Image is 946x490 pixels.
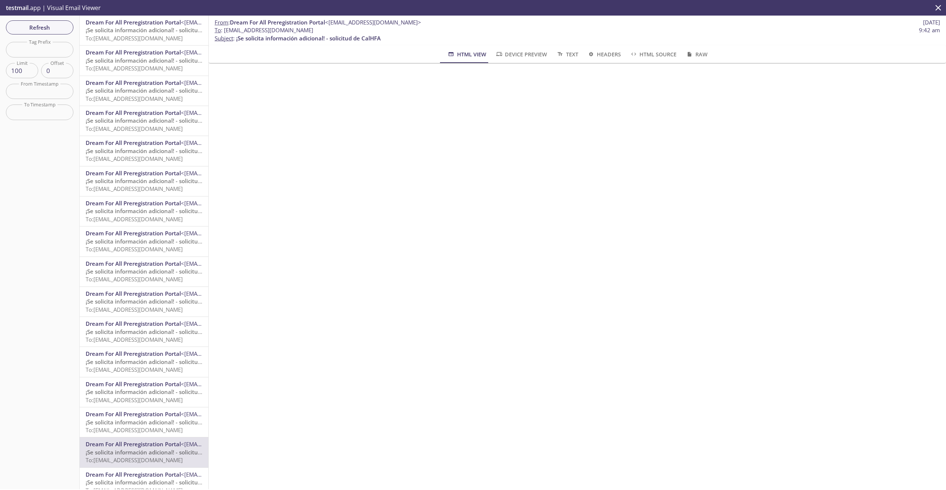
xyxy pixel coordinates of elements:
span: To: [EMAIL_ADDRESS][DOMAIN_NAME] [86,215,183,223]
span: ¡Se solicita información adicional! - solicitud de CalHFA [86,358,230,365]
span: <[EMAIL_ADDRESS][DOMAIN_NAME]> [181,79,277,86]
span: ¡Se solicita información adicional! - solicitud de CalHFA [236,34,381,42]
span: To: [EMAIL_ADDRESS][DOMAIN_NAME] [86,245,183,253]
div: Dream For All Preregistration Portal<[EMAIL_ADDRESS][DOMAIN_NAME]>¡Se solicita información adicio... [80,46,208,75]
span: To: [EMAIL_ADDRESS][DOMAIN_NAME] [86,336,183,343]
span: <[EMAIL_ADDRESS][DOMAIN_NAME]> [181,471,277,478]
span: ¡Se solicita información adicional! - solicitud de CalHFA [86,388,230,395]
div: Dream For All Preregistration Portal<[EMAIL_ADDRESS][DOMAIN_NAME]>¡Se solicita información adicio... [80,136,208,166]
span: ¡Se solicita información adicional! - solicitud de CalHFA [86,238,230,245]
span: Dream For All Preregistration Portal [86,229,181,237]
span: ¡Se solicita información adicional! - solicitud de CalHFA [86,479,230,486]
span: : [215,19,421,26]
span: To: [EMAIL_ADDRESS][DOMAIN_NAME] [86,185,183,192]
span: : [EMAIL_ADDRESS][DOMAIN_NAME] [215,26,313,34]
span: To: [EMAIL_ADDRESS][DOMAIN_NAME] [86,396,183,404]
span: ¡Se solicita información adicional! - solicitud de CalHFA [86,418,230,426]
div: Dream For All Preregistration Portal<[EMAIL_ADDRESS][DOMAIN_NAME]>¡Se solicita información adicio... [80,407,208,437]
span: <[EMAIL_ADDRESS][DOMAIN_NAME]> [181,169,277,177]
span: Dream For All Preregistration Portal [86,139,181,146]
span: <[EMAIL_ADDRESS][DOMAIN_NAME]> [181,410,277,418]
span: <[EMAIL_ADDRESS][DOMAIN_NAME]> [181,199,277,207]
span: Dream For All Preregistration Portal [86,380,181,388]
div: Dream For All Preregistration Portal<[EMAIL_ADDRESS][DOMAIN_NAME]>¡Se solicita información adicio... [80,347,208,377]
span: Dream For All Preregistration Portal [86,410,181,418]
span: Dream For All Preregistration Portal [86,290,181,297]
span: ¡Se solicita información adicional! - solicitud de CalHFA [86,268,230,275]
span: Dream For All Preregistration Portal [86,19,181,26]
span: <[EMAIL_ADDRESS][DOMAIN_NAME]> [181,350,277,357]
span: ¡Se solicita información adicional! - solicitud de CalHFA [86,26,230,34]
span: To: [EMAIL_ADDRESS][DOMAIN_NAME] [86,34,183,42]
span: ¡Se solicita información adicional! - solicitud de CalHFA [86,177,230,185]
span: ¡Se solicita información adicional! - solicitud de CalHFA [86,117,230,124]
span: Dream For All Preregistration Portal [86,49,181,56]
span: From [215,19,228,26]
span: <[EMAIL_ADDRESS][DOMAIN_NAME]> [181,19,277,26]
span: Device Preview [495,50,547,59]
span: <[EMAIL_ADDRESS][DOMAIN_NAME]> [181,109,277,116]
span: Dream For All Preregistration Portal [86,350,181,357]
span: <[EMAIL_ADDRESS][DOMAIN_NAME]> [181,139,277,146]
span: To: [EMAIL_ADDRESS][DOMAIN_NAME] [86,426,183,434]
span: To: [EMAIL_ADDRESS][DOMAIN_NAME] [86,306,183,313]
p: : [215,26,940,42]
button: Refresh [6,20,73,34]
span: To: [EMAIL_ADDRESS][DOMAIN_NAME] [86,64,183,72]
div: Dream For All Preregistration Portal<[EMAIL_ADDRESS][DOMAIN_NAME]>¡Se solicita información adicio... [80,106,208,136]
div: Dream For All Preregistration Portal<[EMAIL_ADDRESS][DOMAIN_NAME]>¡Se solicita información adicio... [80,377,208,407]
span: To [215,26,221,34]
div: Dream For All Preregistration Portal<[EMAIL_ADDRESS][DOMAIN_NAME]>¡Se solicita información adicio... [80,166,208,196]
span: Subject [215,34,233,42]
span: To: [EMAIL_ADDRESS][DOMAIN_NAME] [86,275,183,283]
span: Dream For All Preregistration Portal [86,169,181,177]
span: Headers [587,50,621,59]
div: Dream For All Preregistration Portal<[EMAIL_ADDRESS][DOMAIN_NAME]>¡Se solicita información adicio... [80,287,208,317]
span: <[EMAIL_ADDRESS][DOMAIN_NAME]> [325,19,421,26]
span: Dream For All Preregistration Portal [86,109,181,116]
div: Dream For All Preregistration Portal<[EMAIL_ADDRESS][DOMAIN_NAME]>¡Se solicita información adicio... [80,226,208,256]
span: Dream For All Preregistration Portal [86,471,181,478]
span: <[EMAIL_ADDRESS][DOMAIN_NAME]> [181,229,277,237]
span: To: [EMAIL_ADDRESS][DOMAIN_NAME] [86,366,183,373]
span: 9:42 am [919,26,940,34]
span: <[EMAIL_ADDRESS][DOMAIN_NAME]> [181,440,277,448]
span: Dream For All Preregistration Portal [86,79,181,86]
div: Dream For All Preregistration Portal<[EMAIL_ADDRESS][DOMAIN_NAME]>¡Se solicita información adicio... [80,257,208,287]
div: Dream For All Preregistration Portal<[EMAIL_ADDRESS][DOMAIN_NAME]>¡Se solicita información adicio... [80,16,208,45]
span: [DATE] [923,19,940,26]
span: <[EMAIL_ADDRESS][DOMAIN_NAME]> [181,380,277,388]
div: Dream For All Preregistration Portal<[EMAIL_ADDRESS][DOMAIN_NAME]>¡Se solicita información adicio... [80,317,208,347]
span: Dream For All Preregistration Portal [86,320,181,327]
span: Raw [685,50,707,59]
span: HTML View [447,50,486,59]
div: Dream For All Preregistration Portal<[EMAIL_ADDRESS][DOMAIN_NAME]>¡Se solicita información adicio... [80,76,208,106]
span: To: [EMAIL_ADDRESS][DOMAIN_NAME] [86,456,183,464]
span: testmail [6,4,29,12]
span: HTML Source [630,50,677,59]
div: Dream For All Preregistration Portal<[EMAIL_ADDRESS][DOMAIN_NAME]>¡Se solicita información adicio... [80,437,208,467]
span: <[EMAIL_ADDRESS][DOMAIN_NAME]> [181,49,277,56]
div: Dream For All Preregistration Portal<[EMAIL_ADDRESS][DOMAIN_NAME]>¡Se solicita información adicio... [80,196,208,226]
span: ¡Se solicita información adicional! - solicitud de CalHFA [86,207,230,215]
span: Text [556,50,578,59]
span: ¡Se solicita información adicional! - solicitud de CalHFA [86,328,230,335]
span: To: [EMAIL_ADDRESS][DOMAIN_NAME] [86,155,183,162]
span: <[EMAIL_ADDRESS][DOMAIN_NAME]> [181,290,277,297]
span: ¡Se solicita información adicional! - solicitud de CalHFA [86,147,230,155]
span: Dream For All Preregistration Portal [86,440,181,448]
span: To: [EMAIL_ADDRESS][DOMAIN_NAME] [86,125,183,132]
span: ¡Se solicita información adicional! - solicitud de CalHFA [86,57,230,64]
span: Refresh [12,23,67,32]
span: To: [EMAIL_ADDRESS][DOMAIN_NAME] [86,95,183,102]
span: Dream For All Preregistration Portal [230,19,325,26]
span: ¡Se solicita información adicional! - solicitud de CalHFA [86,298,230,305]
span: Dream For All Preregistration Portal [86,260,181,267]
span: ¡Se solicita información adicional! - solicitud de CalHFA [86,87,230,94]
span: <[EMAIL_ADDRESS][DOMAIN_NAME]> [181,260,277,267]
span: <[EMAIL_ADDRESS][DOMAIN_NAME]> [181,320,277,327]
span: ¡Se solicita información adicional! - solicitud de CalHFA [86,448,230,456]
span: Dream For All Preregistration Portal [86,199,181,207]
